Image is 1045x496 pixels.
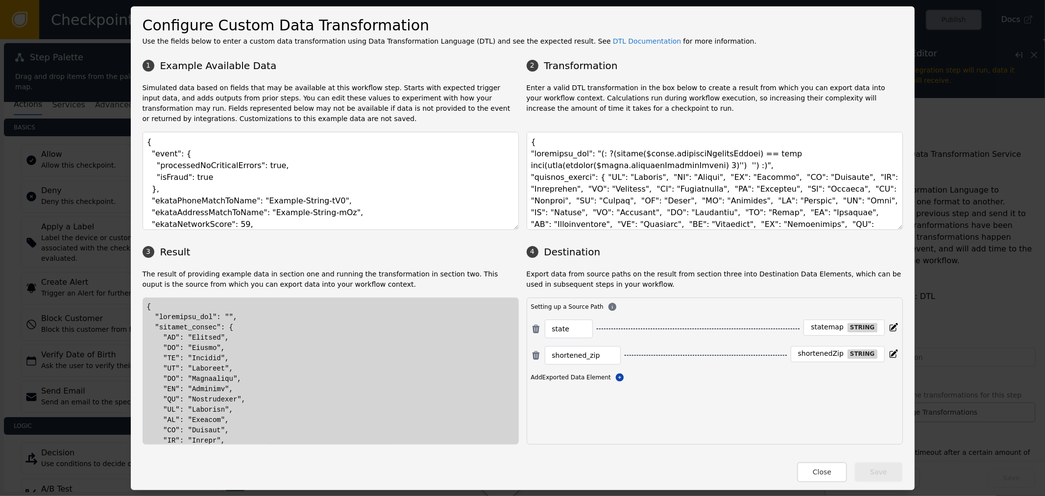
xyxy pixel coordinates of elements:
[552,349,613,361] input: Enter a Source Path
[683,37,756,45] span: for more information.
[143,245,519,259] h3: Result
[848,349,877,359] div: string
[531,302,899,312] div: Setting up a Source Path
[848,323,877,332] div: string
[143,246,154,258] div: 3
[527,60,538,72] div: 2
[143,58,519,73] h3: Example Available Data
[527,269,903,290] p: Export data from source paths on the result from section three into Destination Data Elements, wh...
[143,60,154,72] div: 1
[797,462,847,482] button: Close
[613,37,681,45] a: DTL Documentation
[527,58,903,73] h3: Transformation
[527,245,903,259] h3: Destination
[552,323,585,335] input: Enter a Source Path
[527,132,903,230] textarea: { "loremipsu_dol": "(: ?(sitame($conse.adipisciNgelitsEddoei) == temp inci(utla(etdolor($magna.al...
[143,83,519,124] p: Simulated data based on fields that may be available at this workflow step. Starts with expected ...
[527,246,538,258] div: 4
[143,14,903,36] h2: Configure Custom Data Transformation
[798,349,844,358] div: shortenedZip
[143,269,519,290] p: The result of providing example data in section one and running the transformation in section two...
[143,37,611,45] span: Use the fields below to enter a custom data transformation using Data Transformation Language (DT...
[531,372,899,382] div: Add Exported Data Element
[527,83,903,124] p: Enter a valid DTL transformation in the box below to create a result from which you can export da...
[811,323,844,332] div: statemap
[143,132,519,230] textarea: { "event": { "processedNoCriticalErrors": true, "isFraud": true }, "ekataPhoneMatchToName": "Exam...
